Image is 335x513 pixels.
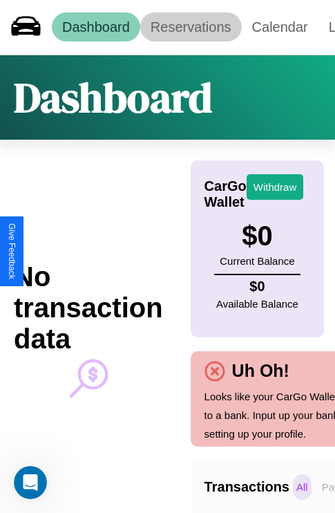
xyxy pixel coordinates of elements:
[204,178,247,210] h4: CarGo Wallet
[204,479,289,495] h4: Transactions
[220,252,294,270] p: Current Balance
[14,466,47,499] iframe: Intercom live chat
[216,279,298,295] h4: $ 0
[52,12,140,41] a: Dashboard
[220,221,294,252] h3: $ 0
[293,474,312,500] p: All
[225,361,296,381] h4: Uh Oh!
[7,223,17,279] div: Give Feedback
[14,69,212,126] h1: Dashboard
[247,174,304,200] button: Withdraw
[14,261,163,355] h2: No transaction data
[216,295,298,313] p: Available Balance
[242,12,318,41] a: Calendar
[140,12,242,41] a: Reservations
